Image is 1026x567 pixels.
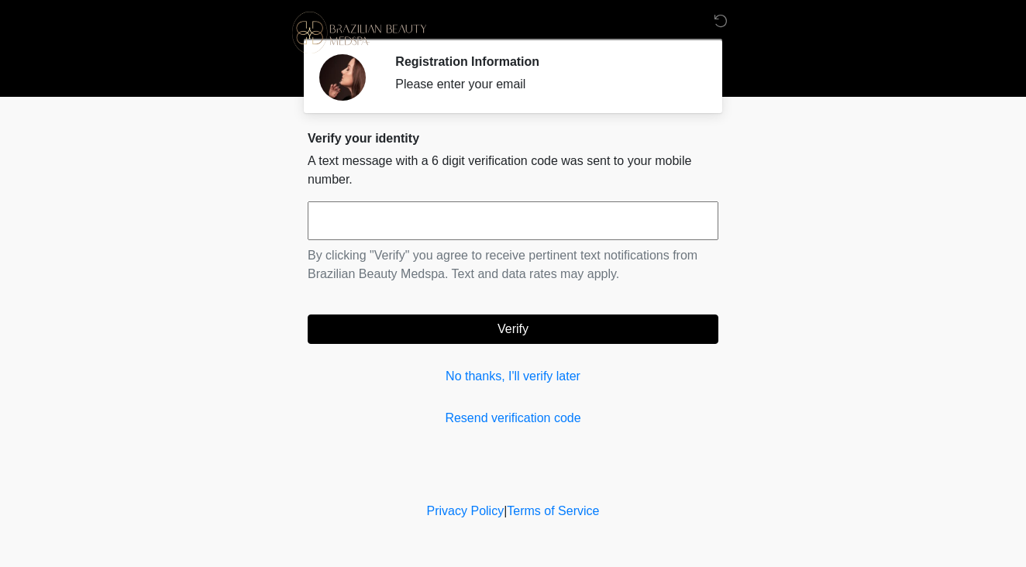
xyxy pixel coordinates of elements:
a: No thanks, I'll verify later [308,367,718,386]
a: Resend verification code [308,409,718,428]
a: Privacy Policy [427,504,504,517]
button: Verify [308,314,718,344]
a: | [504,504,507,517]
p: By clicking "Verify" you agree to receive pertinent text notifications from Brazilian Beauty Meds... [308,246,718,283]
img: Brazilian Beauty Medspa Logo [292,12,426,53]
h2: Verify your identity [308,131,718,146]
img: Agent Avatar [319,54,366,101]
div: Please enter your email [395,75,695,94]
a: Terms of Service [507,504,599,517]
p: A text message with a 6 digit verification code was sent to your mobile number. [308,152,718,189]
